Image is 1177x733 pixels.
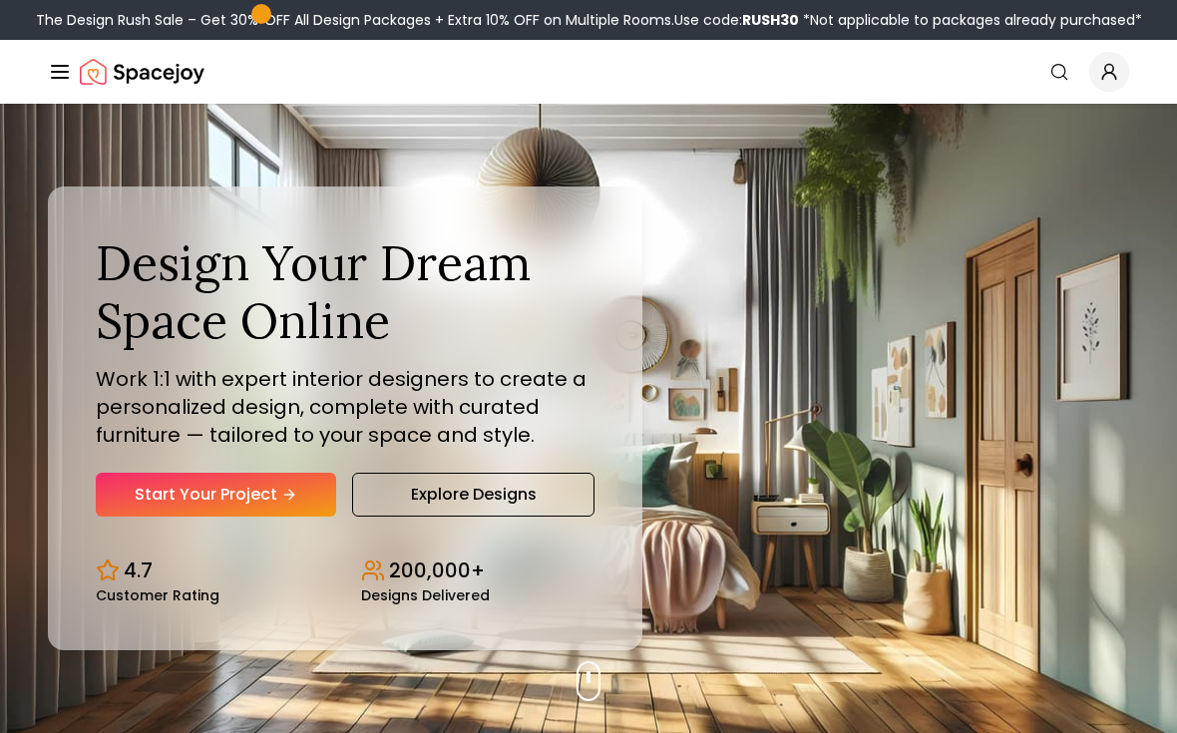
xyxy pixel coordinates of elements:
span: Use code: [674,10,799,30]
a: Spacejoy [80,52,204,92]
img: Spacejoy Logo [80,52,204,92]
p: Work 1:1 with expert interior designers to create a personalized design, complete with curated fu... [96,365,594,449]
small: Customer Rating [96,588,219,602]
nav: Global [48,40,1129,104]
p: 4.7 [124,556,153,584]
div: Design stats [96,541,594,602]
h1: Design Your Dream Space Online [96,234,594,349]
small: Designs Delivered [361,588,490,602]
div: The Design Rush Sale – Get 30% OFF All Design Packages + Extra 10% OFF on Multiple Rooms. [36,10,1142,30]
a: Explore Designs [352,473,594,517]
p: 200,000+ [389,556,485,584]
span: *Not applicable to packages already purchased* [799,10,1142,30]
b: RUSH30 [742,10,799,30]
a: Start Your Project [96,473,336,517]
